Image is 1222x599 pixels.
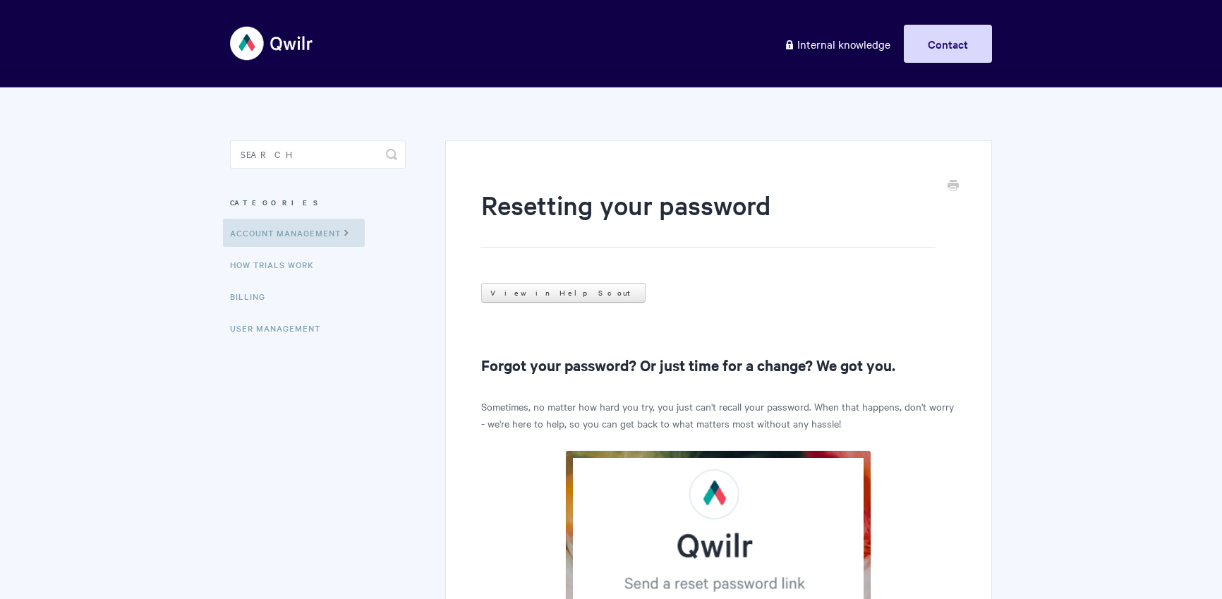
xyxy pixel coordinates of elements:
[481,353,956,376] h2: Forgot your password? Or just time for a change? We got you.
[904,25,992,63] a: Contact
[773,25,901,63] a: Internal knowledge
[230,17,314,70] img: Qwilr Help Center
[481,398,956,432] p: Sometimes, no matter how hard you try, you just can't recall your password. When that happens, do...
[481,187,935,248] h1: Resetting your password
[230,314,331,342] a: User Management
[948,179,959,194] a: Print this Article
[230,140,406,169] input: Search
[223,219,365,247] a: Account Management
[481,283,646,303] a: View in Help Scout
[230,190,406,215] h3: Categories
[230,250,325,279] a: How Trials Work
[230,282,276,310] a: Billing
